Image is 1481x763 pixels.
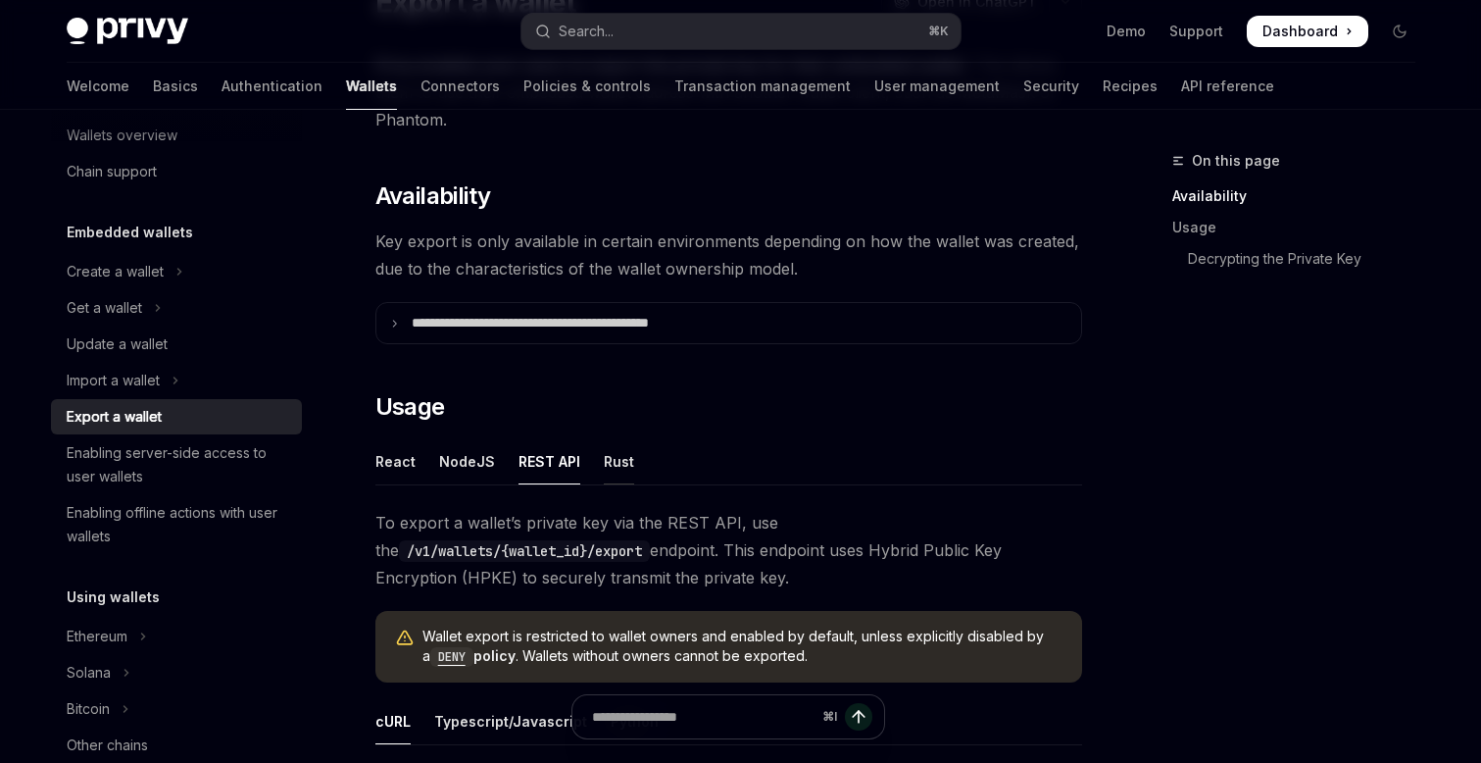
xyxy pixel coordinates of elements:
button: Toggle Bitcoin section [51,691,302,727]
div: Update a wallet [67,332,168,356]
a: Other chains [51,728,302,763]
button: Open search [521,14,961,49]
button: Toggle Create a wallet section [51,254,302,289]
input: Ask a question... [592,695,815,738]
button: Toggle Ethereum section [51,619,302,654]
div: Ethereum [67,625,127,648]
h5: Embedded wallets [67,221,193,244]
div: Chain support [67,160,157,183]
a: Enabling offline actions with user wallets [51,495,302,554]
a: API reference [1181,63,1274,110]
button: Toggle dark mode [1384,16,1415,47]
button: Send message [845,703,872,731]
code: /v1/wallets/{wallet_id}/export [399,540,650,562]
span: Usage [375,391,445,423]
a: Welcome [67,63,129,110]
a: Export a wallet [51,399,302,434]
div: NodeJS [439,438,495,484]
button: Toggle Solana section [51,655,302,690]
div: Get a wallet [67,296,142,320]
a: Chain support [51,154,302,189]
a: Dashboard [1247,16,1368,47]
a: Security [1023,63,1079,110]
a: Transaction management [674,63,851,110]
a: Enabling server-side access to user wallets [51,435,302,494]
div: Bitcoin [67,697,110,721]
h5: Using wallets [67,585,160,609]
a: Decrypting the Private Key [1172,243,1431,275]
a: Demo [1107,22,1146,41]
a: Connectors [420,63,500,110]
a: Basics [153,63,198,110]
a: DENYpolicy [430,647,516,664]
a: Policies & controls [523,63,651,110]
span: To export a wallet’s private key via the REST API, use the endpoint. This endpoint uses Hybrid Pu... [375,509,1082,591]
span: Key export is only available in certain environments depending on how the wallet was created, due... [375,228,1082,282]
div: Enabling server-side access to user wallets [67,441,290,488]
button: Toggle Get a wallet section [51,290,302,326]
div: Rust [604,438,634,484]
code: DENY [430,647,473,667]
div: Enabling offline actions with user wallets [67,501,290,548]
svg: Warning [395,629,415,648]
a: Usage [1172,212,1431,243]
div: Create a wallet [67,260,164,283]
a: Availability [1172,180,1431,212]
div: Solana [67,661,111,685]
a: Support [1169,22,1223,41]
div: REST API [518,438,580,484]
div: Other chains [67,734,148,757]
div: React [375,438,416,484]
a: User management [874,63,1000,110]
a: Authentication [222,63,322,110]
button: Toggle Import a wallet section [51,363,302,398]
img: dark logo [67,18,188,45]
a: Update a wallet [51,327,302,362]
span: Wallet export is restricted to wallet owners and enabled by default, unless explicitly disabled b... [422,627,1062,667]
div: Import a wallet [67,369,160,392]
div: Export a wallet [67,405,162,429]
a: Recipes [1103,63,1158,110]
div: Search... [559,20,614,43]
span: ⌘ K [928,24,949,39]
span: On this page [1192,149,1280,173]
span: Availability [375,180,491,212]
span: Dashboard [1262,22,1338,41]
a: Wallets [346,63,397,110]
